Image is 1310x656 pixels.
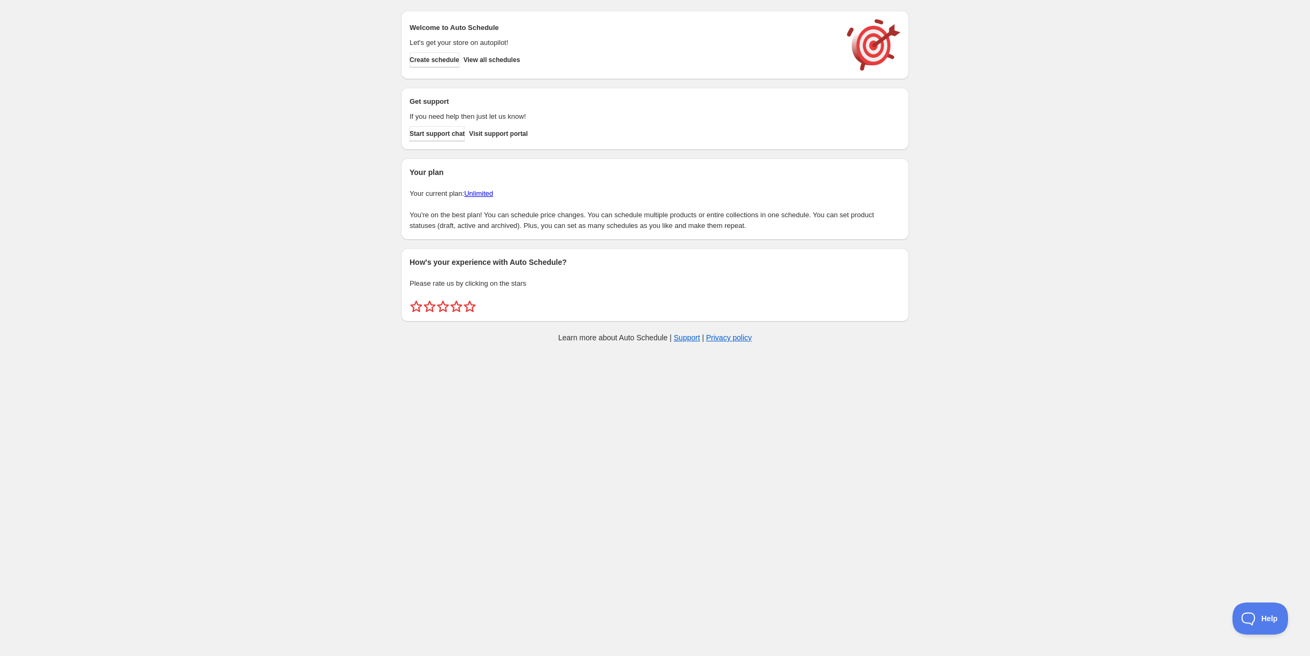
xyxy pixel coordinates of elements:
[410,126,465,141] a: Start support chat
[410,52,459,67] button: Create schedule
[410,96,836,107] h2: Get support
[410,37,836,48] p: Let's get your store on autopilot!
[410,167,900,178] h2: Your plan
[464,56,520,64] span: View all schedules
[558,332,752,343] p: Learn more about Auto Schedule | |
[469,126,528,141] a: Visit support portal
[410,257,900,268] h2: How's your experience with Auto Schedule?
[469,129,528,138] span: Visit support portal
[410,111,836,122] p: If you need help then just let us know!
[464,52,520,67] button: View all schedules
[410,188,900,199] p: Your current plan:
[410,22,836,33] h2: Welcome to Auto Schedule
[706,333,752,342] a: Privacy policy
[410,56,459,64] span: Create schedule
[410,278,900,289] p: Please rate us by clicking on the stars
[410,129,465,138] span: Start support chat
[410,210,900,231] p: You're on the best plan! You can schedule price changes. You can schedule multiple products or en...
[464,189,493,197] a: Unlimited
[1232,602,1289,635] iframe: Toggle Customer Support
[674,333,700,342] a: Support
